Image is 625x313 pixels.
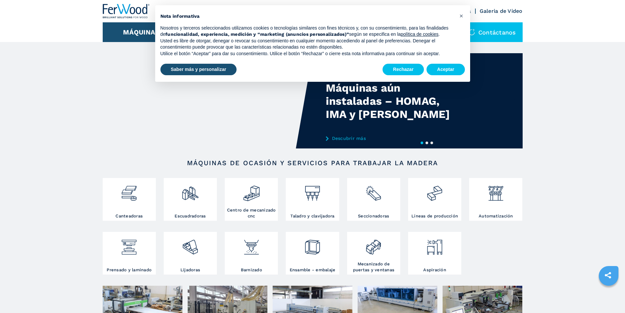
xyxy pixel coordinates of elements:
[459,12,463,20] span: ×
[423,267,446,273] h3: Aspiración
[304,180,321,202] img: foratrici_inseritrici_2.png
[383,64,424,76] button: Rechazar
[226,207,276,219] h3: Centro de mecanizado cnc
[160,25,454,38] p: Nosotros y terceros seleccionados utilizamos cookies o tecnologías similares con fines técnicos y...
[103,53,313,148] video: Your browser does not support the video tag.
[181,234,199,256] img: levigatrici_2.png
[290,267,336,273] h3: Ensamble - embalaje
[600,267,616,283] a: sharethis
[165,32,349,37] strong: funcionalidad, experiencia, medición y “marketing (anuncios personalizados)”
[120,180,138,202] img: bordatrici_1.png
[365,180,382,202] img: sezionatrici_2.png
[347,178,400,221] a: Seccionadoras
[160,51,454,57] p: Utilice el botón “Aceptar” para dar su consentimiento. Utilice el botón “Rechazar” o cierre esta ...
[411,213,458,219] h3: Líneas de producción
[349,261,399,273] h3: Mecanizado de puertas y ventanas
[401,32,438,37] a: política de cookies
[456,11,467,21] button: Cerrar esta nota informativa
[427,64,465,76] button: Aceptar
[160,64,237,76] button: Saber más y personalizar
[421,142,423,144] button: 1
[180,267,200,273] h3: Lijadoras
[115,213,143,219] h3: Canteadoras
[286,178,339,221] a: Taladro y clavijadora
[430,142,433,144] button: 3
[358,213,389,219] h3: Seccionadoras
[304,234,321,256] img: montaggio_imballaggio_2.png
[225,178,278,221] a: Centro de mecanizado cnc
[241,267,262,273] h3: Barnizado
[487,180,505,202] img: automazione.png
[462,22,523,42] div: Contáctanos
[243,180,260,202] img: centro_di_lavoro_cnc_2.png
[120,234,138,256] img: pressa-strettoia.png
[480,8,523,14] a: Galeria de Video
[426,234,443,256] img: aspirazione_1.png
[103,4,150,18] img: Ferwood
[347,232,400,275] a: Mecanizado de puertas y ventanas
[107,267,152,273] h3: Prensado y laminado
[426,180,443,202] img: linee_di_produzione_2.png
[175,213,206,219] h3: Escuadradoras
[286,232,339,275] a: Ensamble - embalaje
[103,178,156,221] a: Canteadoras
[365,234,382,256] img: lavorazione_porte_finestre_2.png
[164,232,217,275] a: Lijadoras
[597,283,620,308] iframe: Chat
[326,136,454,141] a: Descubrir más
[103,232,156,275] a: Prensado y laminado
[124,159,502,167] h2: Máquinas de ocasión y servicios para trabajar la madera
[225,232,278,275] a: Barnizado
[243,234,260,256] img: verniciatura_1.png
[181,180,199,202] img: squadratrici_2.png
[123,28,159,36] button: Máquinas
[479,213,513,219] h3: Automatización
[408,178,461,221] a: Líneas de producción
[164,178,217,221] a: Escuadradoras
[290,213,334,219] h3: Taladro y clavijadora
[408,232,461,275] a: Aspiración
[160,13,454,20] h2: Nota informativa
[160,38,454,51] p: Usted es libre de otorgar, denegar o revocar su consentimiento en cualquier momento accediendo al...
[469,178,522,221] a: Automatización
[426,142,428,144] button: 2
